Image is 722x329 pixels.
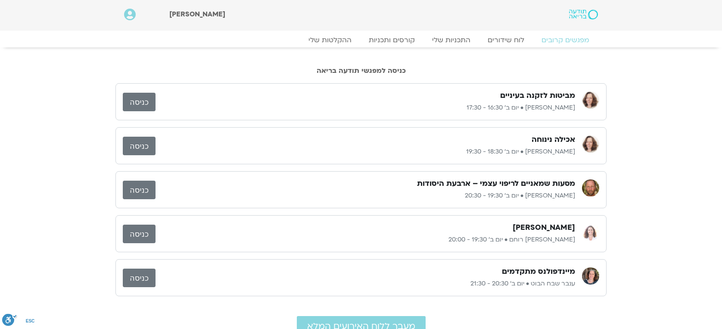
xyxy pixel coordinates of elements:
[532,135,575,145] h3: אכילה נינוחה
[582,135,599,153] img: נעמה כהן
[156,103,575,113] p: [PERSON_NAME] • יום ב׳ 16:30 - 17:30
[123,181,156,199] a: כניסה
[513,222,575,233] h3: [PERSON_NAME]
[156,191,575,201] p: [PERSON_NAME] • יום ב׳ 19:30 - 20:30
[533,36,598,44] a: מפגשים קרובים
[156,235,575,245] p: [PERSON_NAME] רוחם • יום ב׳ 19:30 - 20:00
[115,67,607,75] h2: כניסה למפגשי תודעה בריאה
[169,9,225,19] span: [PERSON_NAME]
[300,36,360,44] a: ההקלטות שלי
[123,137,156,155] a: כניסה
[123,269,156,287] a: כניסה
[582,223,599,241] img: אורנה סמלסון רוחם
[123,225,156,243] a: כניסה
[479,36,533,44] a: לוח שידורים
[582,267,599,285] img: ענבר שבח הבוט
[502,266,575,277] h3: מיינדפולנס מתקדמים
[156,147,575,157] p: [PERSON_NAME] • יום ב׳ 18:30 - 19:30
[423,36,479,44] a: התכניות שלי
[124,36,598,44] nav: Menu
[582,179,599,197] img: תומר פיין
[156,279,575,289] p: ענבר שבח הבוט • יום ב׳ 20:30 - 21:30
[123,93,156,111] a: כניסה
[360,36,423,44] a: קורסים ותכניות
[417,179,575,189] h3: מסעות שמאניים לריפוי עצמי – ארבעת היסודות
[500,91,575,101] h3: מביטות לזקנה בעיניים
[582,91,599,109] img: נעמה כהן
